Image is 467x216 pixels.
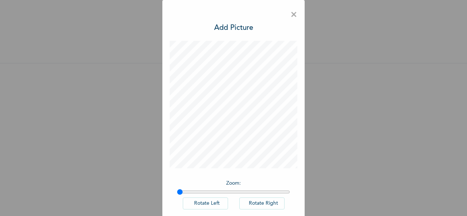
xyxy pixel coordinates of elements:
button: Rotate Right [239,197,285,209]
button: Rotate Left [183,197,228,209]
p: Zoom : [177,180,290,187]
h3: Add Picture [214,23,253,34]
span: × [290,7,297,23]
span: Please add a recent Passport Photograph [168,134,299,163]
